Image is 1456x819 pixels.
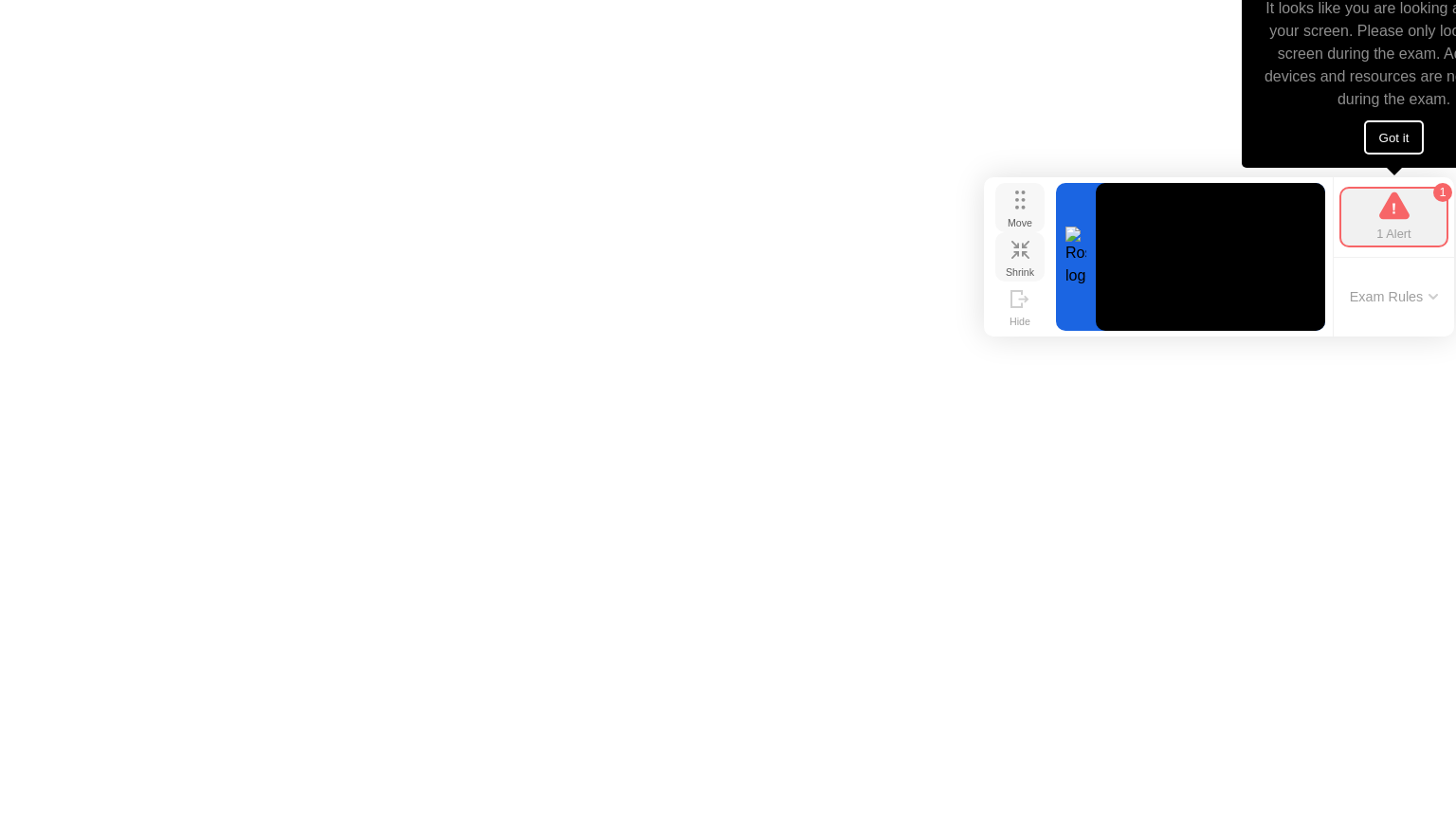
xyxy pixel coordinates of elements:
button: Move [995,183,1045,232]
div: 1 Alert [1376,225,1410,243]
div: Move [1008,217,1032,228]
div: Hide [1010,316,1030,327]
button: Exam Rules [1344,288,1445,305]
button: Hide [995,282,1045,331]
button: Got it [1364,120,1425,155]
div: 1 [1433,183,1452,202]
button: Shrink [995,232,1045,282]
div: Shrink [1006,266,1034,278]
